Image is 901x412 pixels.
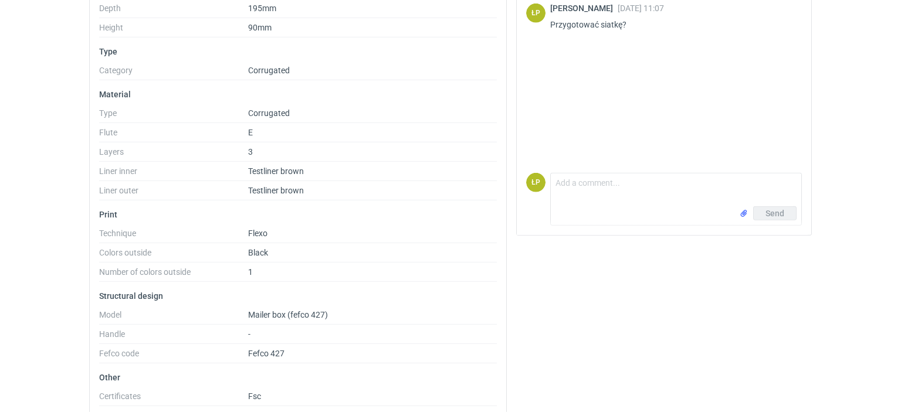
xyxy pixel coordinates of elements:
span: Testliner brown [248,166,304,176]
dt: Model [99,310,248,325]
p: Type [99,47,497,56]
dt: Height [99,23,248,38]
dt: Flute [99,128,248,142]
figcaption: ŁP [526,4,546,23]
dt: Number of colors outside [99,267,248,282]
span: 1 [248,267,253,277]
dt: Fefco code [99,349,248,363]
p: Other [99,373,497,382]
p: Przygotować siatkę? [550,18,792,32]
span: Send [765,209,784,217]
span: 195mm [248,4,276,13]
dt: Certificates [99,391,248,406]
span: E [248,128,253,137]
span: Testliner brown [248,186,304,195]
dt: Colors outside [99,248,248,263]
dt: Handle [99,329,248,344]
div: Łukasz Postawa [526,173,546,192]
p: Print [99,210,497,219]
span: Flexo [248,229,267,238]
span: - [248,329,250,339]
p: Structural design [99,291,497,301]
span: Corrugated [248,108,290,118]
div: Łukasz Postawa [526,4,546,23]
p: Material [99,90,497,99]
dt: Liner outer [99,186,248,200]
dt: Depth [99,4,248,18]
dt: Technique [99,229,248,243]
figcaption: ŁP [526,173,546,192]
span: [PERSON_NAME] [550,4,618,13]
span: Corrugated [248,66,290,75]
dt: Layers [99,147,248,162]
span: 90mm [248,23,272,32]
dt: Liner inner [99,166,248,181]
span: [DATE] 11:07 [618,4,664,13]
button: Send [753,206,797,220]
dt: Type [99,108,248,123]
span: Fsc [248,391,261,401]
span: 3 [248,147,253,156]
span: Black [248,248,268,257]
span: Fefco 427 [248,349,284,358]
span: Mailer box (fefco 427) [248,310,328,319]
dt: Category [99,66,248,80]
